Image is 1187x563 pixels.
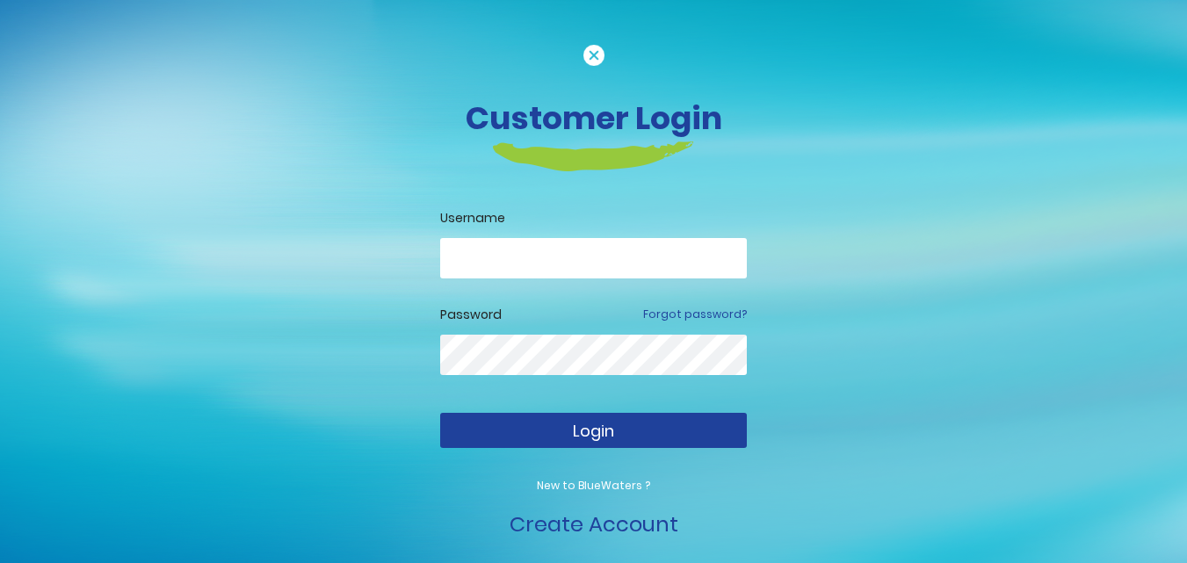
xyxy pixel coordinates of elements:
[440,413,747,448] button: Login
[440,209,747,227] label: Username
[510,509,678,538] a: Create Account
[643,307,747,322] a: Forgot password?
[493,141,694,171] img: login-heading-border.png
[440,478,747,494] p: New to BlueWaters ?
[106,99,1082,137] h3: Customer Login
[440,306,502,324] label: Password
[573,420,614,442] span: Login
[583,45,604,66] img: cancel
